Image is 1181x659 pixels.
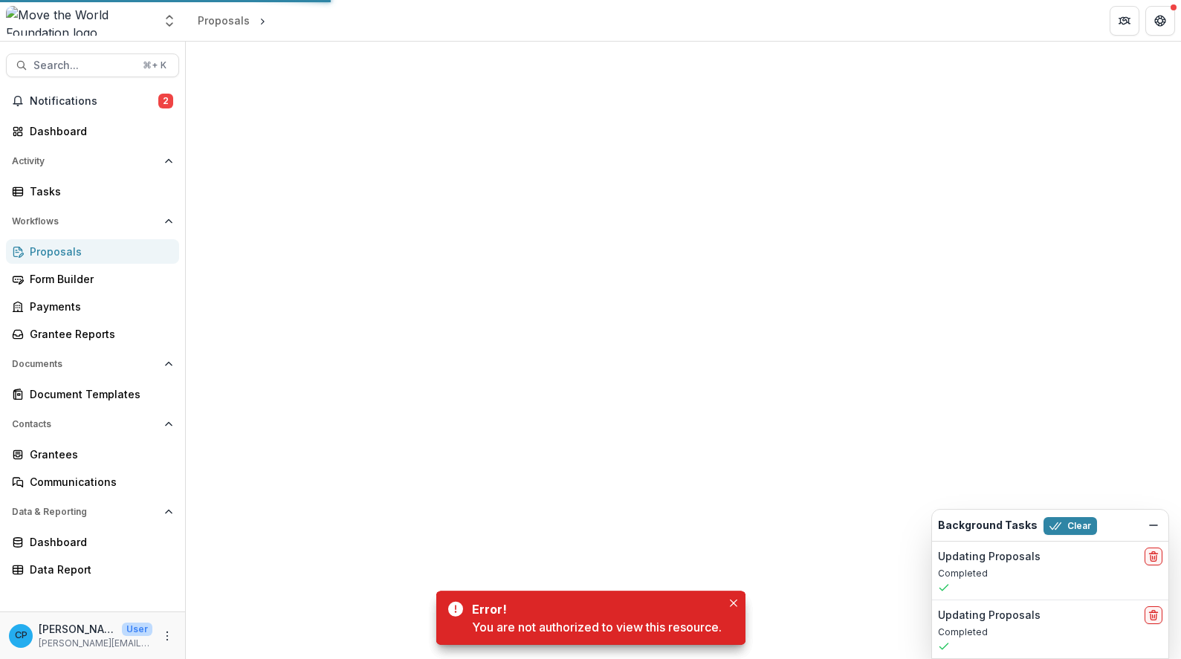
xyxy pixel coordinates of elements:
div: Communications [30,474,167,490]
a: Grantees [6,442,179,467]
div: Dashboard [30,534,167,550]
img: Move the World Foundation logo [6,6,153,36]
a: Payments [6,294,179,319]
button: Open Data & Reporting [6,500,179,524]
button: Dismiss [1145,516,1162,534]
div: Grantees [30,447,167,462]
div: Proposals [30,244,167,259]
button: Open Workflows [6,210,179,233]
span: Contacts [12,419,158,429]
h2: Updating Proposals [938,609,1041,622]
nav: breadcrumb [192,10,269,31]
a: Dashboard [6,530,179,554]
a: Data Report [6,557,179,582]
div: ⌘ + K [140,57,169,74]
div: Form Builder [30,271,167,287]
span: 2 [158,94,173,108]
span: Workflows [12,216,158,227]
span: Data & Reporting [12,507,158,517]
button: Partners [1110,6,1139,36]
p: Completed [938,626,1162,639]
div: Document Templates [30,386,167,402]
div: Tasks [30,184,167,199]
p: [PERSON_NAME] [39,621,116,637]
div: Christina Pappas [15,631,27,640]
button: Open entity switcher [159,6,180,36]
button: Open Contacts [6,412,179,436]
button: Clear [1044,517,1097,535]
button: More [158,627,176,645]
a: Communications [6,470,179,494]
div: Data Report [30,562,167,577]
button: delete [1145,606,1162,624]
div: Proposals [198,13,250,28]
button: Notifications2 [6,89,179,113]
span: Activity [12,156,158,166]
button: Get Help [1145,6,1175,36]
a: Proposals [6,239,179,264]
a: Document Templates [6,382,179,406]
button: Open Activity [6,149,179,173]
p: Completed [938,567,1162,580]
p: [PERSON_NAME][EMAIL_ADDRESS][DOMAIN_NAME] [39,637,152,650]
span: Documents [12,359,158,369]
a: Dashboard [6,119,179,143]
span: Notifications [30,95,158,108]
div: Grantee Reports [30,326,167,342]
span: Search... [33,59,134,72]
h2: Background Tasks [938,519,1038,532]
button: delete [1145,548,1162,565]
button: Search... [6,53,179,77]
a: Form Builder [6,267,179,291]
a: Proposals [192,10,256,31]
a: Tasks [6,179,179,204]
h2: Updating Proposals [938,551,1041,563]
div: Dashboard [30,123,167,139]
button: Open Documents [6,352,179,376]
div: Payments [30,299,167,314]
p: User [122,623,152,636]
a: Grantee Reports [6,322,179,346]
